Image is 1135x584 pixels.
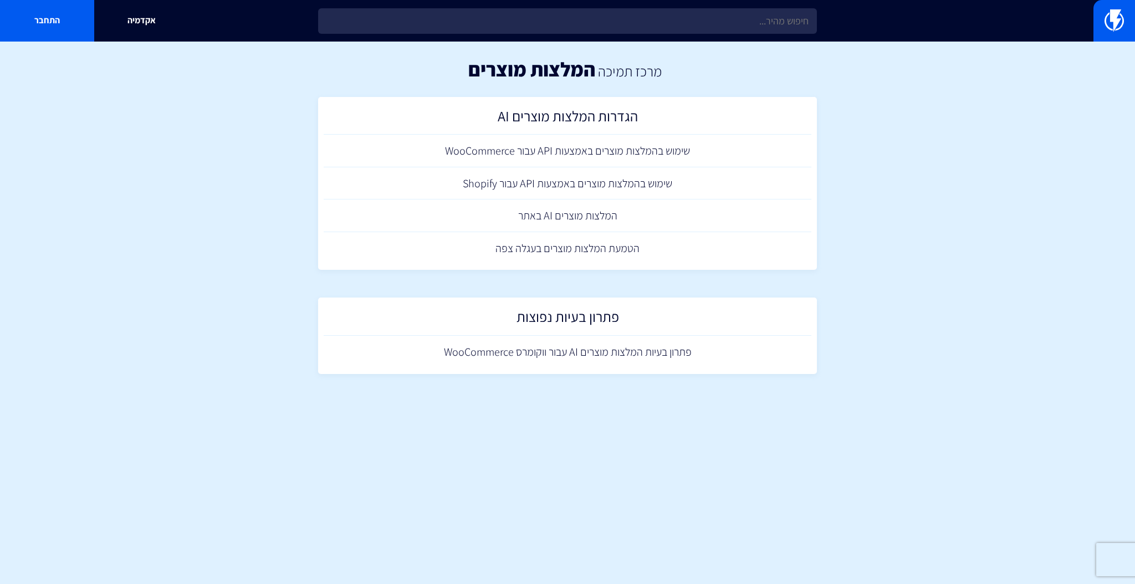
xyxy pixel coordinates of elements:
a: המלצות מוצרים AI באתר [324,199,811,232]
a: שימוש בהמלצות מוצרים באמצעות API עבור Shopify [324,167,811,200]
h1: המלצות מוצרים [468,58,595,80]
a: הטמעת המלצות מוצרים בעגלה צפה [324,232,811,265]
a: מרכז תמיכה [598,62,662,80]
input: חיפוש מהיר... [318,8,817,34]
h2: הגדרות המלצות מוצרים AI [329,108,806,130]
a: שימוש בהמלצות מוצרים באמצעות API עבור WooCommerce [324,135,811,167]
a: הגדרות המלצות מוצרים AI [324,103,811,135]
a: פתרון בעיות המלצות מוצרים AI עבור ווקומרס WooCommerce [324,336,811,368]
h2: פתרון בעיות נפוצות [329,309,806,330]
a: פתרון בעיות נפוצות [324,303,811,336]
